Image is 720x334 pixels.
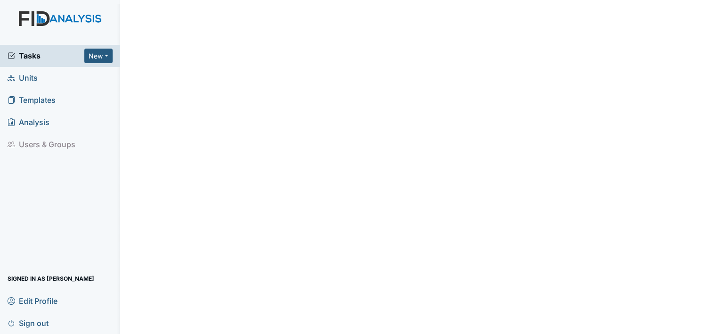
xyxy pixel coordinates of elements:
[84,49,113,63] button: New
[8,71,38,85] span: Units
[8,93,56,108] span: Templates
[8,271,94,286] span: Signed in as [PERSON_NAME]
[8,115,49,130] span: Analysis
[8,293,57,308] span: Edit Profile
[8,50,84,61] a: Tasks
[8,316,49,330] span: Sign out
